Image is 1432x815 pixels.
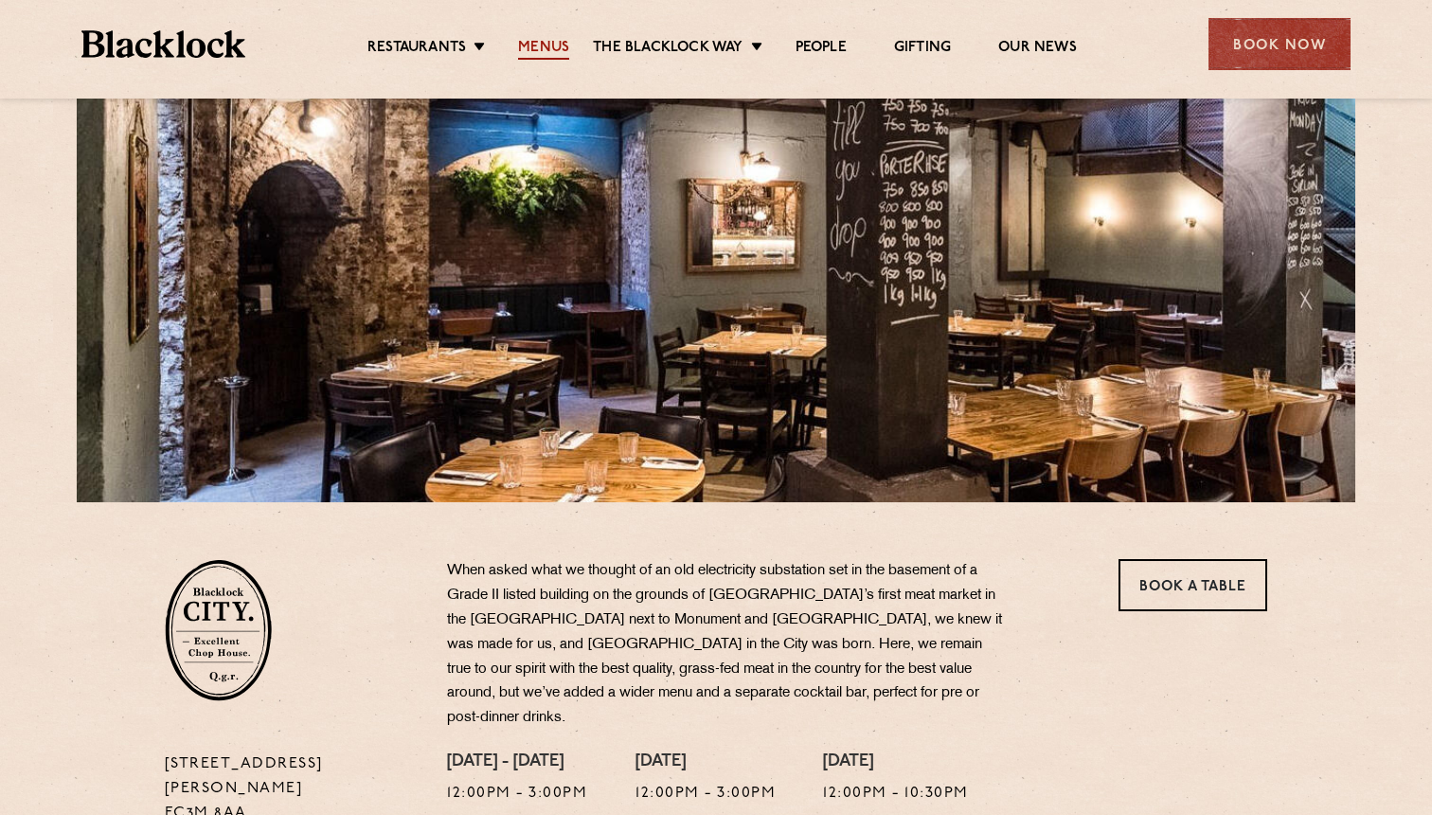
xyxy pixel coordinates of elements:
[165,559,272,701] img: City-stamp-default.svg
[1208,18,1351,70] div: Book Now
[894,39,951,60] a: Gifting
[823,752,969,773] h4: [DATE]
[593,39,743,60] a: The Blacklock Way
[796,39,847,60] a: People
[81,30,245,58] img: BL_Textured_Logo-footer-cropped.svg
[518,39,569,60] a: Menus
[635,752,776,773] h4: [DATE]
[635,782,776,806] p: 12:00pm - 3:00pm
[447,752,588,773] h4: [DATE] - [DATE]
[447,782,588,806] p: 12:00pm - 3:00pm
[1119,559,1267,611] a: Book a Table
[823,782,969,806] p: 12:00pm - 10:30pm
[367,39,466,60] a: Restaurants
[447,559,1006,731] p: When asked what we thought of an old electricity substation set in the basement of a Grade II lis...
[998,39,1077,60] a: Our News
